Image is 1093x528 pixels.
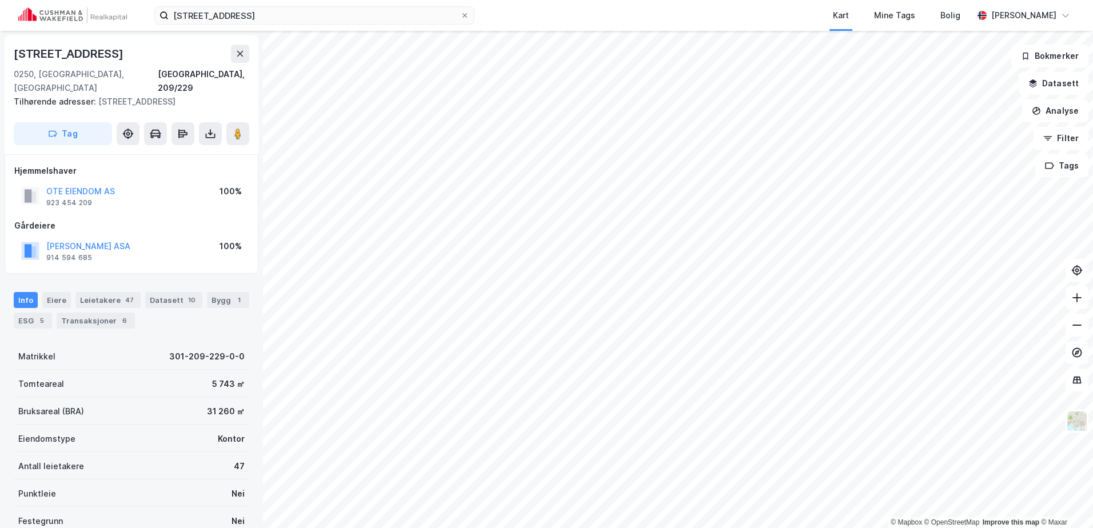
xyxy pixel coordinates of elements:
[18,405,84,418] div: Bruksareal (BRA)
[891,518,922,526] a: Mapbox
[232,487,245,501] div: Nei
[46,198,92,207] div: 923 454 209
[234,459,245,473] div: 47
[207,292,249,308] div: Bygg
[57,313,135,329] div: Transaksjoner
[123,294,136,306] div: 47
[220,185,242,198] div: 100%
[218,432,245,446] div: Kontor
[924,518,980,526] a: OpenStreetMap
[18,7,127,23] img: cushman-wakefield-realkapital-logo.202ea83816669bd177139c58696a8fa1.svg
[18,459,84,473] div: Antall leietakere
[1011,45,1088,67] button: Bokmerker
[18,514,63,528] div: Festegrunn
[14,45,126,63] div: [STREET_ADDRESS]
[212,377,245,391] div: 5 743 ㎡
[36,315,47,326] div: 5
[14,219,249,233] div: Gårdeiere
[14,292,38,308] div: Info
[169,350,245,363] div: 301-209-229-0-0
[119,315,130,326] div: 6
[1035,154,1088,177] button: Tags
[18,350,55,363] div: Matrikkel
[207,405,245,418] div: 31 260 ㎡
[158,67,249,95] div: [GEOGRAPHIC_DATA], 209/229
[14,67,158,95] div: 0250, [GEOGRAPHIC_DATA], [GEOGRAPHIC_DATA]
[1019,72,1088,95] button: Datasett
[18,432,75,446] div: Eiendomstype
[940,9,960,22] div: Bolig
[983,518,1039,526] a: Improve this map
[14,164,249,178] div: Hjemmelshaver
[14,313,52,329] div: ESG
[18,377,64,391] div: Tomteareal
[14,97,98,106] span: Tilhørende adresser:
[75,292,141,308] div: Leietakere
[1034,127,1088,150] button: Filter
[42,292,71,308] div: Eiere
[145,292,202,308] div: Datasett
[169,7,460,24] input: Søk på adresse, matrikkel, gårdeiere, leietakere eller personer
[1036,473,1093,528] div: Kontrollprogram for chat
[14,122,112,145] button: Tag
[18,487,56,501] div: Punktleie
[186,294,198,306] div: 10
[233,294,245,306] div: 1
[1022,99,1088,122] button: Analyse
[1066,410,1088,432] img: Z
[874,9,915,22] div: Mine Tags
[991,9,1056,22] div: [PERSON_NAME]
[1036,473,1093,528] iframe: Chat Widget
[232,514,245,528] div: Nei
[833,9,849,22] div: Kart
[46,253,92,262] div: 914 594 685
[220,239,242,253] div: 100%
[14,95,240,109] div: [STREET_ADDRESS]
